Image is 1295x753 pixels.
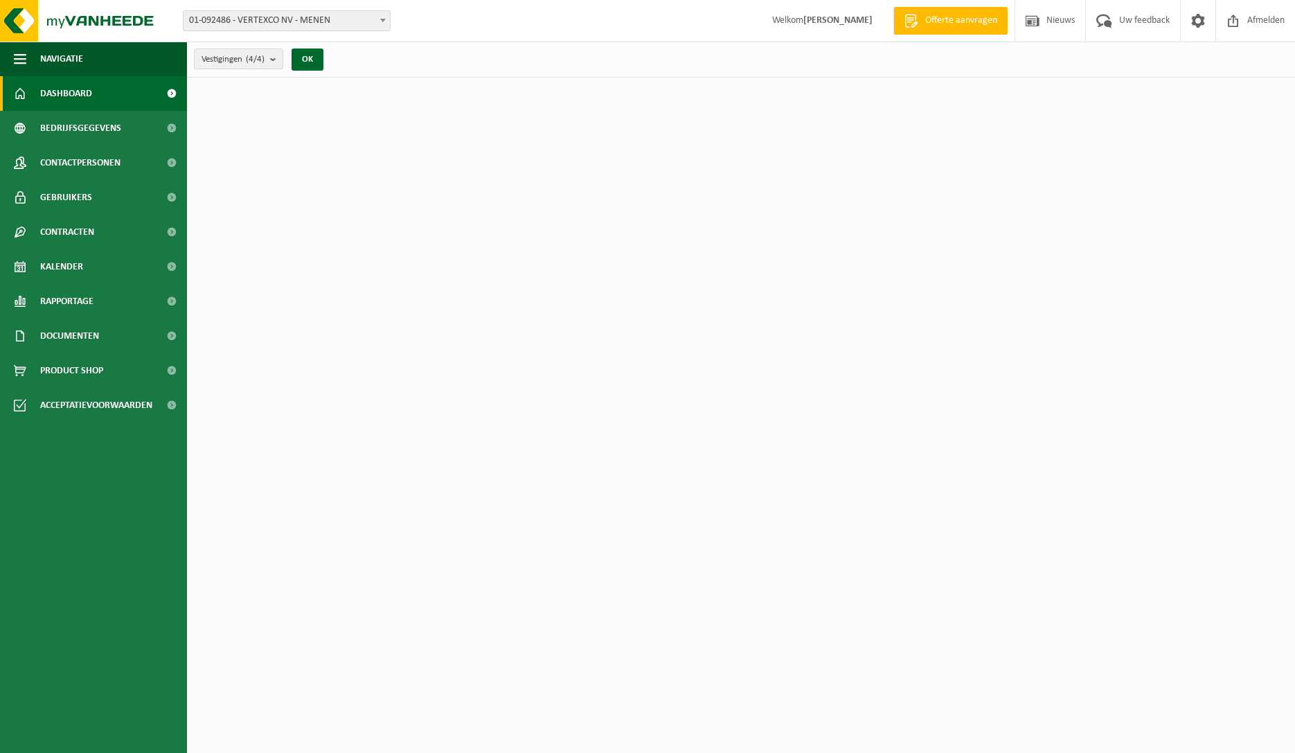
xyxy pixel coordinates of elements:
count: (4/4) [246,55,265,64]
strong: [PERSON_NAME] [803,15,873,26]
span: Offerte aanvragen [922,14,1001,28]
a: Offerte aanvragen [893,7,1008,35]
span: 01-092486 - VERTEXCO NV - MENEN [183,10,391,31]
span: Gebruikers [40,180,92,215]
span: Navigatie [40,42,83,76]
span: 01-092486 - VERTEXCO NV - MENEN [184,11,390,30]
span: Contactpersonen [40,145,120,180]
button: OK [292,48,323,71]
span: Documenten [40,319,99,353]
span: Acceptatievoorwaarden [40,388,152,423]
span: Rapportage [40,284,93,319]
span: Contracten [40,215,94,249]
span: Bedrijfsgegevens [40,111,121,145]
span: Vestigingen [202,49,265,70]
button: Vestigingen(4/4) [194,48,283,69]
span: Dashboard [40,76,92,111]
span: Kalender [40,249,83,284]
span: Product Shop [40,353,103,388]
